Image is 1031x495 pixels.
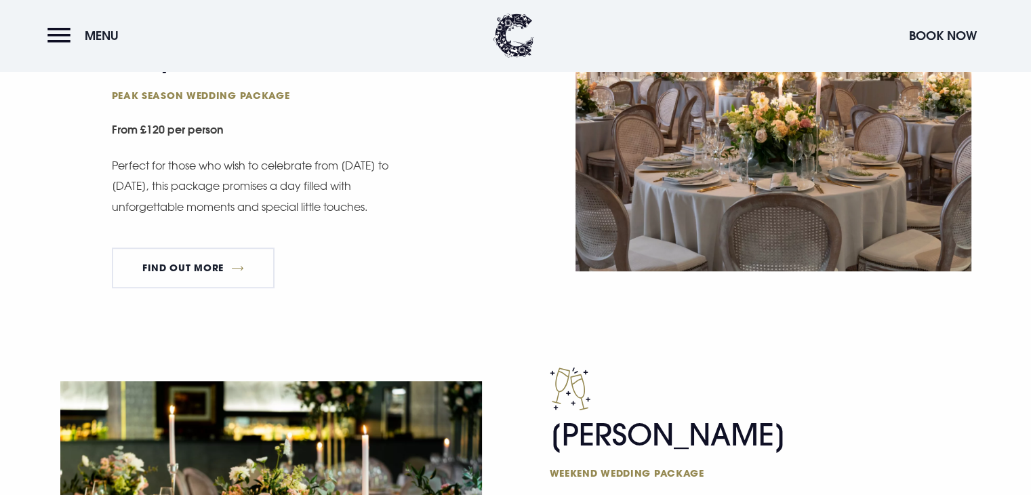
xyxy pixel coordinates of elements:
img: Champagne icon [550,367,590,410]
button: Book Now [902,21,984,50]
small: From £120 per person [112,116,508,146]
span: Weekend wedding package [550,467,814,479]
span: Menu [85,28,119,43]
a: FIND OUT MORE [112,248,275,288]
button: Menu [47,21,125,50]
img: Wedding reception at a Wedding Venue Northern Ireland [575,7,971,271]
img: Clandeboye Lodge [493,14,534,58]
span: Peak season wedding package [112,89,376,102]
p: Perfect for those who wish to celebrate from [DATE] to [DATE], this package promises a day filled... [112,155,390,217]
h2: [PERSON_NAME] [550,417,814,479]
